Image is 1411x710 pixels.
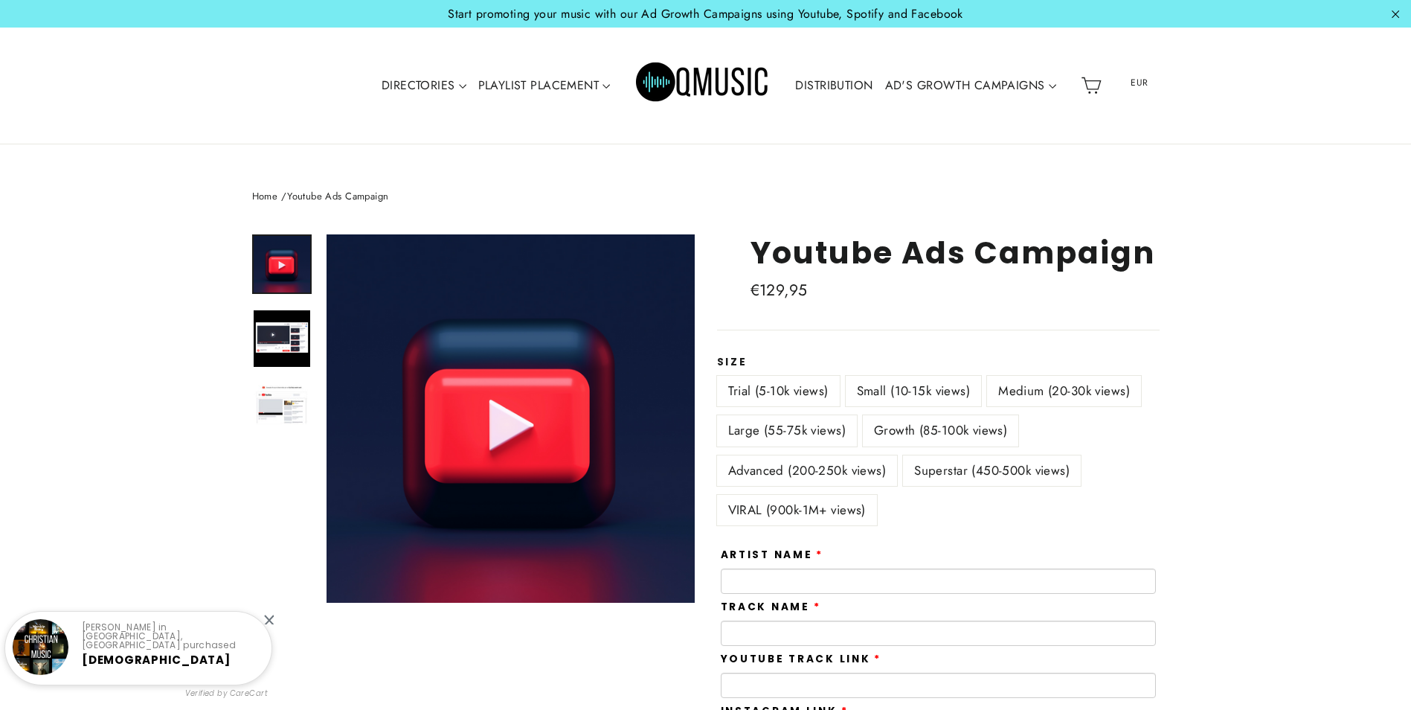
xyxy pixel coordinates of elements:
label: Trial (5-10k views) [717,376,840,406]
label: Medium (20-30k views) [987,376,1141,406]
img: Youtube Ads Campaign [254,385,310,425]
img: Q Music Promotions [636,52,770,119]
img: Youtube Ads Campaign [254,310,310,367]
a: PLAYLIST PLACEMENT [472,68,617,103]
a: [DEMOGRAPHIC_DATA] Playlist Placem... [82,652,231,681]
img: Youtube Ads Campaign [254,236,310,292]
p: [PERSON_NAME] in [GEOGRAPHIC_DATA], [GEOGRAPHIC_DATA] purchased [82,623,259,650]
label: Track Name [721,601,821,613]
span: / [281,189,287,203]
small: Verified by CareCart [185,688,269,700]
a: DISTRIBUTION [789,68,878,103]
label: Growth (85-100k views) [863,415,1018,446]
h1: Youtube Ads Campaign [751,234,1160,271]
label: Artist Name [721,549,824,561]
label: Large (55-75k views) [717,415,858,446]
label: VIRAL (900k-1M+ views) [717,495,877,525]
a: Home [252,189,278,203]
span: EUR [1111,71,1168,94]
label: Youtube Track Link [721,653,882,665]
nav: breadcrumbs [252,189,1160,205]
a: DIRECTORIES [376,68,472,103]
label: Size [717,356,1160,368]
label: Advanced (200-250k views) [717,455,898,486]
label: Superstar (450-500k views) [903,455,1081,486]
span: €129,95 [751,279,808,301]
label: Small (10-15k views) [846,376,982,406]
div: Primary [331,42,1075,129]
a: AD'S GROWTH CAMPAIGNS [879,68,1062,103]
